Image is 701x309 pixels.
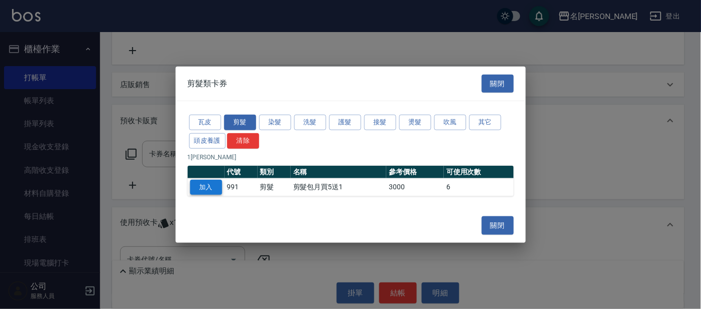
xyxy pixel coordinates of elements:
button: 關閉 [482,216,514,235]
button: 其它 [469,115,501,130]
button: 剪髮 [224,115,256,130]
th: 類別 [258,165,291,178]
button: 護髮 [329,115,361,130]
p: 1 [PERSON_NAME] [188,152,514,161]
button: 燙髮 [399,115,431,130]
button: 瓦皮 [189,115,221,130]
button: 染髮 [259,115,291,130]
td: 6 [444,178,513,196]
button: 洗髮 [294,115,326,130]
button: 接髮 [364,115,396,130]
span: 剪髮類卡券 [188,79,228,89]
th: 代號 [225,165,258,178]
button: 頭皮養護 [189,133,226,149]
button: 關閉 [482,74,514,93]
th: 可使用次數 [444,165,513,178]
td: 991 [225,178,258,196]
td: 剪髮包月買5送1 [291,178,386,196]
td: 剪髮 [258,178,291,196]
button: 吹風 [434,115,466,130]
td: 3000 [386,178,444,196]
th: 參考價格 [386,165,444,178]
button: 加入 [190,179,222,195]
th: 名稱 [291,165,386,178]
button: 清除 [227,133,259,149]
